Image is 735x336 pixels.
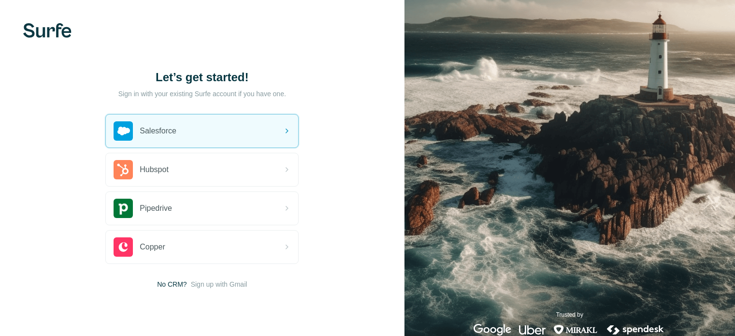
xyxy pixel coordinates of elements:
img: google's logo [474,324,511,336]
span: Pipedrive [140,203,172,214]
span: Copper [140,241,165,253]
img: salesforce's logo [114,121,133,141]
img: mirakl's logo [553,324,598,336]
span: No CRM? [157,279,187,289]
img: uber's logo [519,324,546,336]
button: Sign up with Gmail [191,279,247,289]
img: hubspot's logo [114,160,133,179]
h1: Let’s get started! [105,70,299,85]
p: Trusted by [556,310,583,319]
span: Hubspot [140,164,169,175]
p: Sign in with your existing Surfe account if you have one. [118,89,286,99]
img: copper's logo [114,237,133,257]
img: Surfe's logo [23,23,72,38]
img: pipedrive's logo [114,199,133,218]
img: spendesk's logo [605,324,665,336]
span: Salesforce [140,125,176,137]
